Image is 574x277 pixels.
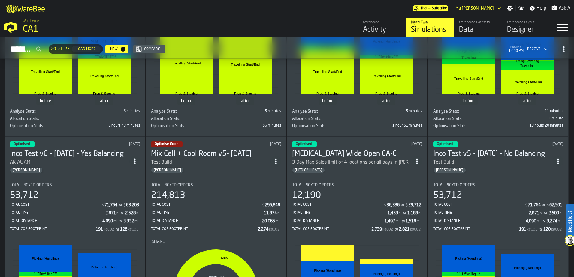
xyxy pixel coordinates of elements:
div: status-3 2 [10,141,35,147]
span: Subscribe [432,6,447,10]
span: kgCO2 [410,228,421,232]
div: Simulations [411,25,449,35]
div: Title [433,183,563,188]
div: Stat Value [547,219,557,224]
div: Warehouse Datasets [459,20,497,25]
div: status-2 2 [151,141,183,147]
div: Stat Value [519,227,526,232]
div: AK AL AM [10,159,129,166]
span: of [58,47,62,52]
span: mi [417,219,421,224]
span: mi [396,219,400,224]
div: Stat Value [407,211,418,216]
div: 13 hours 20 minutes [500,124,563,128]
div: Title [10,109,74,114]
text: before [40,99,51,103]
div: stat- [434,13,563,108]
div: 1 minute [500,116,563,121]
span: Total Picked Orders [292,183,334,188]
div: stat-Analyse Stats: [292,109,422,116]
text: before [181,99,192,103]
span: kgCO2 [382,228,393,232]
div: Title [292,116,356,121]
span: h [560,211,562,216]
div: Title [433,109,497,114]
div: Title [151,183,281,188]
div: Inco Test v6 - 10.02.25 - Yes Balancing [10,149,129,159]
a: link-to-/wh/i/76e2a128-1b54-4d66-80d4-05ae4c277723/feed/ [358,18,406,37]
div: Stat Value [104,203,117,207]
div: Updated: 10/1/2025, 1:07:11 PM Created: 10/1/2025, 1:06:43 PM [511,142,563,146]
div: DropdownMenuValue-Ma Arzelle Nocete [453,5,502,12]
div: 6 minutes [76,109,140,113]
div: DropdownMenuValue-4 [525,46,549,53]
div: Stat Value [96,227,103,232]
span: $ [123,203,125,207]
div: 56 minutes [217,124,281,128]
text: after [100,99,109,103]
span: Analyse Stats: [10,109,36,114]
div: Title [10,116,74,121]
span: Optimised [14,142,30,146]
div: Total Distance [433,219,526,223]
div: 1 hour 51 minutes [358,124,422,128]
span: mi [537,219,541,224]
div: stat-Optimisation Stats: [292,124,422,131]
div: Title [10,124,74,128]
span: kgCO2 [104,228,114,232]
div: Updated: 10/2/2025, 3:12:41 PM Created: 10/2/2025, 3:00:25 PM [88,142,140,146]
div: Title [10,183,140,188]
a: link-to-/wh/i/76e2a128-1b54-4d66-80d4-05ae4c277723/pricing/ [413,5,448,11]
div: Title [151,124,215,128]
span: kgCO2 [527,228,537,232]
span: Allocation Stats: [10,116,39,121]
span: mi [558,219,562,224]
div: stat-Total Picked Orders [10,183,140,233]
div: Title [152,239,281,244]
div: Stat Value [528,203,541,207]
div: Updated: 10/1/2025, 1:58:56 PM Created: 10/1/2025, 9:07:41 AM [370,142,422,146]
span: kgCO2 [128,228,138,232]
span: Gregg [434,168,466,172]
span: Analyse Stats: [433,109,459,114]
div: Updated: 10/1/2025, 4:09:05 PM Created: 10/1/2025, 11:13:10 AM [233,142,282,146]
span: Allocation Stats: [151,116,180,121]
span: $ [262,203,264,207]
a: link-to-/wh/i/76e2a128-1b54-4d66-80d4-05ae4c277723/data [454,18,502,37]
span: mi [113,219,117,224]
label: button-toggle-Ask AI [549,5,574,12]
text: after [382,99,391,103]
div: AK AL AM [10,159,30,166]
div: Stat Value [385,219,395,224]
span: 2,930,300 [433,124,563,131]
div: Stat Value [258,227,268,232]
div: 11 minutes [500,109,563,113]
div: Title [292,183,422,188]
div: Total Cost [292,203,383,207]
span: Allocation Stats: [433,116,462,121]
h3: Inco Test v6 - [DATE] - Yes Balancing [10,149,129,159]
div: 214,813 [151,190,185,201]
div: Total Distance [292,219,385,223]
span: Total Picked Orders [10,183,52,188]
div: Total Distance [151,219,262,223]
div: Warehouse Layout [507,20,545,25]
div: stat-Allocation Stats: [10,116,140,124]
div: status-3 2 [292,141,317,147]
div: Stat Value [399,227,409,232]
label: button-toggle-Settings [505,5,515,11]
span: 20 [51,47,56,52]
div: Stat Value [120,227,127,232]
span: Enteral [292,168,325,172]
span: updated: [509,46,524,49]
label: button-toggle-Help [527,5,549,12]
span: mi [134,219,138,224]
div: stat-Optimisation Stats: [151,124,281,131]
div: Stat Value [526,219,536,224]
div: Stat Value [529,211,539,216]
div: Mix Cell + Cool Room v5- 10.1.25 [151,149,270,159]
div: Title [433,116,497,121]
label: button-toggle-Menu [550,18,574,37]
div: 3 hours 43 minutes [76,124,140,128]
